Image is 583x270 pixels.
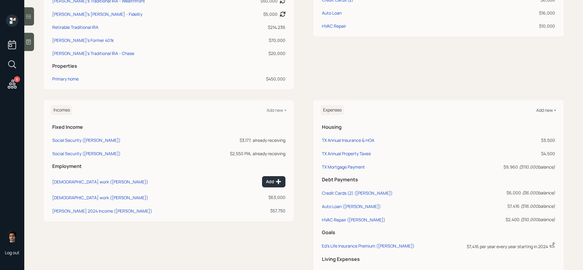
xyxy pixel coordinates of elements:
[449,150,555,157] div: $4,500
[322,124,555,130] h5: Housing
[449,190,555,196] div: $6,000
[14,76,20,82] div: 8
[470,10,555,16] div: $16,000
[322,243,414,249] div: Ed's Life Insurance Premium ([PERSON_NAME])
[52,179,148,185] div: [DEMOGRAPHIC_DATA] work ([PERSON_NAME])
[203,150,285,157] div: $2,550 PIA, already receiving
[449,242,555,250] div: $7,416 per year every year starting in 2024
[52,24,98,30] div: Retirable Traditional IRA
[449,164,555,170] div: $9,960
[52,124,285,130] h5: Fixed Income
[449,203,555,209] div: $7,416
[52,151,121,156] div: Social Security ([PERSON_NAME])
[322,23,346,29] div: HVAC Repair
[522,190,555,196] i: ( $6,000 balance)
[536,107,556,113] div: Add new +
[263,11,278,17] div: $5,000
[52,11,142,17] div: [PERSON_NAME]'s [PERSON_NAME] - Fidelity
[321,105,344,115] h6: Expenses
[322,203,381,209] div: Auto Loan ([PERSON_NAME])
[266,179,281,185] div: Add
[52,195,148,200] div: [DEMOGRAPHIC_DATA] work ([PERSON_NAME])
[322,137,374,143] div: TX Annual Insurance & HOA
[449,216,555,223] div: $2,400
[519,164,555,170] i: ( $110,000 balance)
[203,137,285,143] div: $3,177, already receiving
[203,207,285,214] div: $57,750
[235,50,285,56] div: $20,000
[6,230,18,242] img: harrison-schaefer-headshot-2.png
[322,10,342,16] div: Auto Loan
[52,137,121,143] div: Social Security ([PERSON_NAME])
[322,190,393,196] div: Credit Cards (2) ([PERSON_NAME])
[322,256,555,262] h5: Living Expenses
[322,217,385,223] div: HVAC Repair ([PERSON_NAME])
[52,50,134,56] div: [PERSON_NAME]'s Traditional IRA - Chase
[52,163,285,169] h5: Employment
[52,208,152,214] div: [PERSON_NAME] 2024 Income ([PERSON_NAME])
[203,194,285,200] div: $63,000
[52,76,79,82] div: Primary home
[322,177,555,183] h5: Debt Payments
[235,37,285,43] div: $70,000
[267,107,287,113] div: Add new +
[52,37,114,43] div: [PERSON_NAME]'s Former 401k
[449,137,555,143] div: $3,500
[470,23,555,29] div: $10,000
[52,63,285,69] h5: Properties
[235,24,285,30] div: $214,236
[520,203,555,209] i: ( $16,000 balance)
[51,105,72,115] h6: Incomes
[322,164,365,170] div: TX Mortgage Payment
[520,217,555,222] i: ( $10,000 balance)
[322,230,555,235] h5: Goals
[5,250,19,255] div: Log out
[235,76,285,82] div: $450,000
[262,176,285,187] button: Add
[322,151,371,156] div: TX Annual Property Taxes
